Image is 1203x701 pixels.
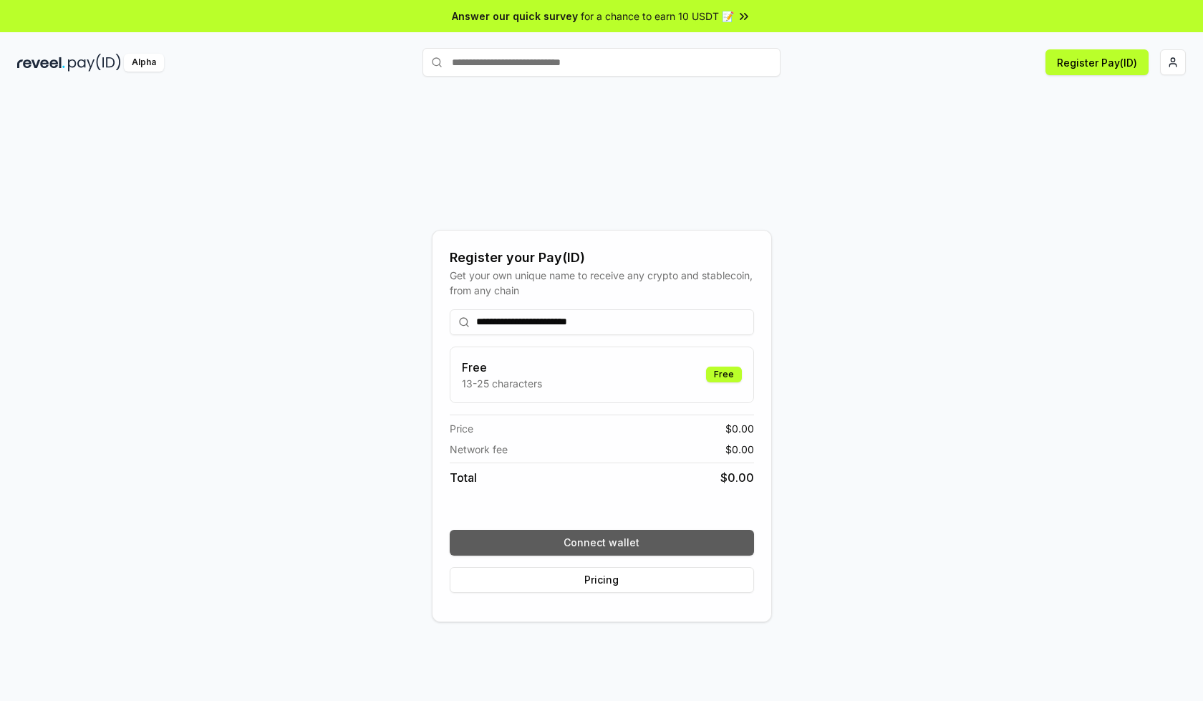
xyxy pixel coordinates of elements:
h3: Free [462,359,542,376]
span: for a chance to earn 10 USDT 📝 [581,9,734,24]
span: Price [450,421,473,436]
div: Get your own unique name to receive any crypto and stablecoin, from any chain [450,268,754,298]
p: 13-25 characters [462,376,542,391]
span: $ 0.00 [725,442,754,457]
img: pay_id [68,54,121,72]
span: Answer our quick survey [452,9,578,24]
button: Pricing [450,567,754,593]
span: Total [450,469,477,486]
img: reveel_dark [17,54,65,72]
span: $ 0.00 [720,469,754,486]
button: Connect wallet [450,530,754,556]
span: Network fee [450,442,508,457]
button: Register Pay(ID) [1045,49,1149,75]
div: Free [706,367,742,382]
div: Alpha [124,54,164,72]
span: $ 0.00 [725,421,754,436]
div: Register your Pay(ID) [450,248,754,268]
